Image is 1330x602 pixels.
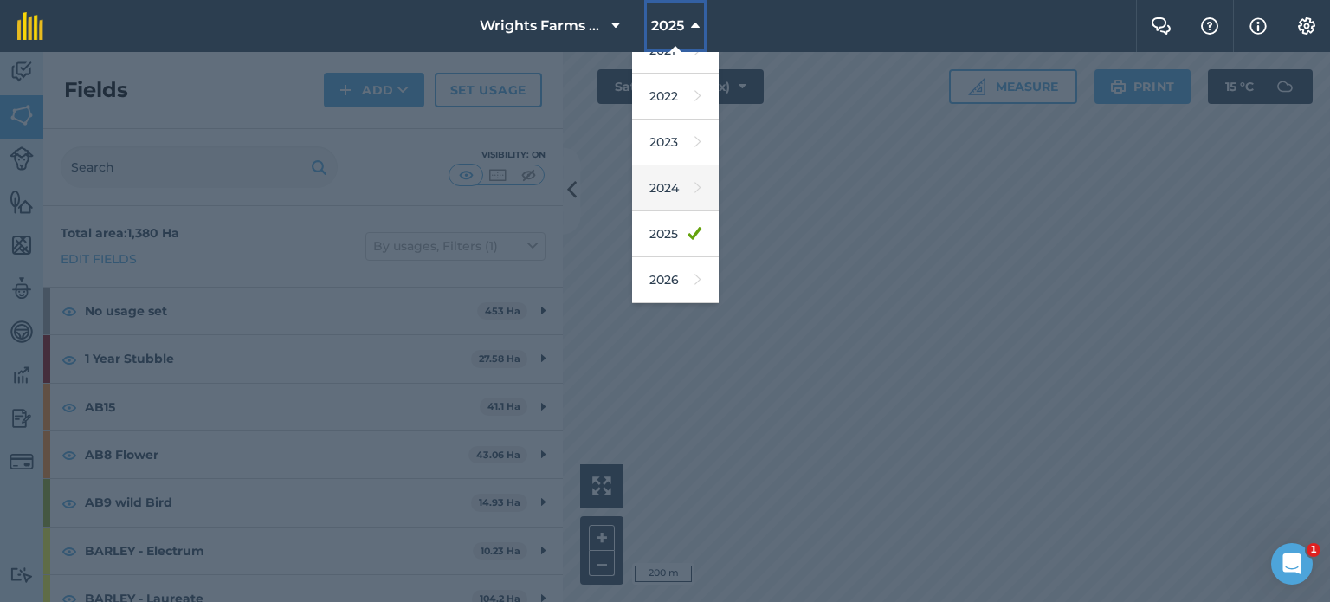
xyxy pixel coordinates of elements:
[1296,17,1317,35] img: A cog icon
[632,165,719,211] a: 2024
[480,16,604,36] span: Wrights Farms Contracting
[1271,543,1313,585] iframe: Intercom live chat
[17,12,43,40] img: fieldmargin Logo
[632,74,719,120] a: 2022
[1151,17,1172,35] img: Two speech bubbles overlapping with the left bubble in the forefront
[632,211,719,257] a: 2025
[1249,16,1267,36] img: svg+xml;base64,PHN2ZyB4bWxucz0iaHR0cDovL3d3dy53My5vcmcvMjAwMC9zdmciIHdpZHRoPSIxNyIgaGVpZ2h0PSIxNy...
[651,16,684,36] span: 2025
[632,257,719,303] a: 2026
[1307,543,1320,557] span: 1
[1199,17,1220,35] img: A question mark icon
[632,120,719,165] a: 2023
